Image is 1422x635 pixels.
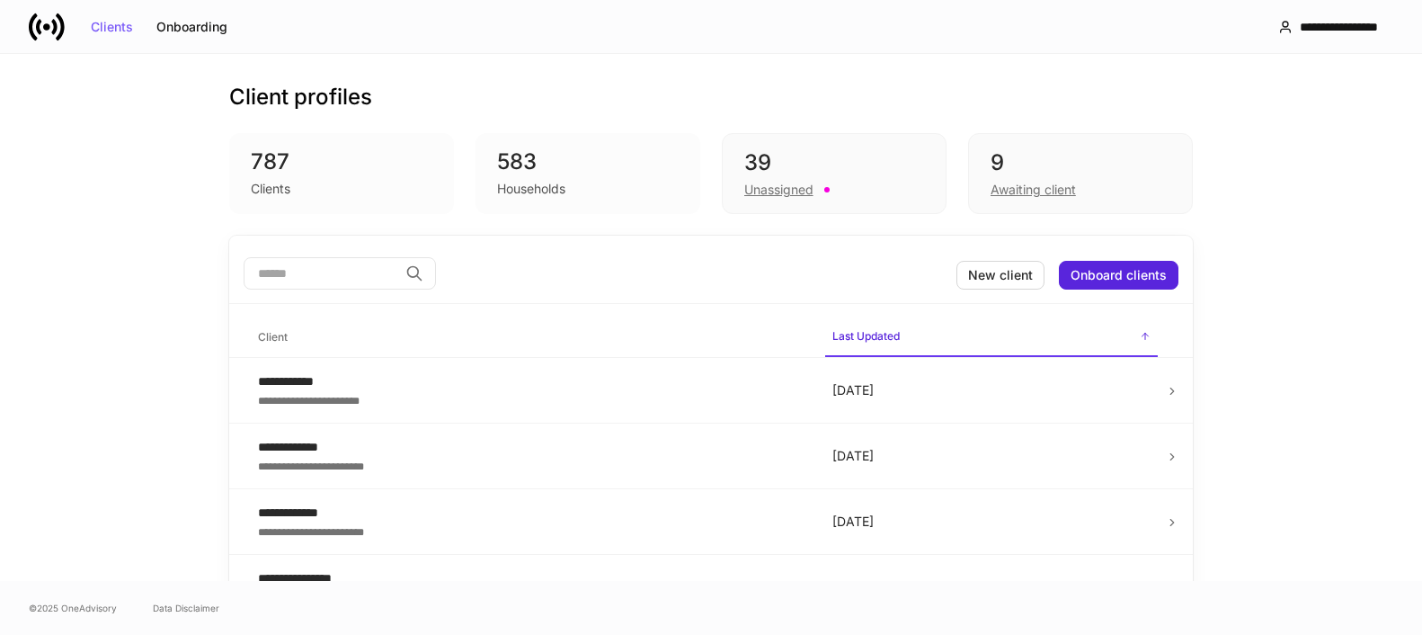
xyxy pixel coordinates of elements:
a: Data Disclaimer [153,601,219,615]
button: New client [956,261,1044,290]
div: Onboard clients [1071,269,1167,282]
h6: Client [258,328,288,345]
div: 9Awaiting client [968,133,1193,214]
p: [DATE] [832,578,1151,596]
button: Clients [79,13,145,41]
div: Onboarding [156,21,227,33]
div: 39 [744,148,924,177]
h3: Client profiles [229,83,372,112]
div: 39Unassigned [722,133,947,214]
span: Client [251,319,811,356]
div: Clients [91,21,133,33]
div: 9 [991,148,1170,177]
div: New client [968,269,1033,282]
div: 787 [251,148,432,176]
p: [DATE] [832,381,1151,399]
button: Onboarding [145,13,239,41]
p: [DATE] [832,513,1151,531]
p: [DATE] [832,447,1151,465]
div: Awaiting client [991,181,1076,199]
span: Last Updated [825,318,1158,357]
div: 583 [497,148,679,176]
div: Households [497,180,565,198]
h6: Last Updated [832,327,900,344]
div: Unassigned [744,181,813,199]
span: © 2025 OneAdvisory [29,601,117,615]
div: Clients [251,180,290,198]
button: Onboard clients [1059,261,1178,290]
